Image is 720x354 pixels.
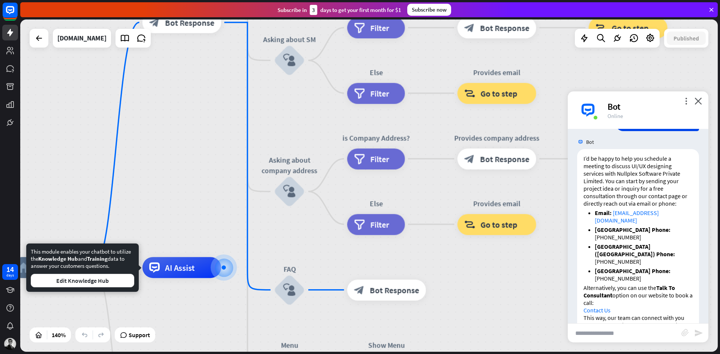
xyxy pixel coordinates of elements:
[583,314,693,336] p: This way, our team can connect with you promptly and discuss your UI/UX design needs in detail.
[480,22,529,33] span: Bot Response
[595,226,693,241] li: [PHONE_NUMBER]
[6,3,28,25] button: Open LiveChat chat widget
[310,5,317,15] div: 3
[370,88,389,99] span: Filter
[87,255,108,262] span: Training
[283,185,296,198] i: block_user_input
[595,267,670,275] strong: [GEOGRAPHIC_DATA] Phone:
[258,155,321,176] div: Asking about company address
[165,17,214,28] span: Bot Response
[339,133,413,143] div: is Company Address?
[450,67,544,78] div: Provides email
[6,266,14,273] div: 14
[165,262,195,273] span: AI Assist
[681,329,689,336] i: block_attachment
[480,88,517,99] span: Go to step
[586,139,594,145] span: Bot
[370,219,389,230] span: Filter
[6,273,14,278] div: days
[283,284,296,296] i: block_user_input
[258,34,321,45] div: Asking about SM
[694,329,703,338] i: send
[607,101,699,112] div: Bot
[2,264,18,280] a: 14 days
[450,198,544,209] div: Provides email
[49,329,68,341] div: 140%
[31,248,134,287] div: This module enables your chatbot to utilize the and data to answer your customers questions.
[149,17,160,28] i: block_bot_response
[583,155,693,207] p: I’d be happy to help you schedule a meeting to discuss UI/UX designing services with Nullplex Sof...
[258,264,321,274] div: FAQ
[354,154,365,164] i: filter
[667,31,706,45] button: Published
[595,22,606,33] i: block_goto
[595,243,675,258] strong: [GEOGRAPHIC_DATA] ([GEOGRAPHIC_DATA]) Phone:
[354,219,365,230] i: filter
[583,306,610,314] a: Contact Us
[354,22,365,33] i: filter
[407,4,451,16] div: Subscribe now
[283,54,296,67] i: block_user_input
[464,154,475,164] i: block_bot_response
[595,243,693,265] li: [PHONE_NUMBER]
[464,22,475,33] i: block_bot_response
[595,267,693,282] li: [PHONE_NUMBER]
[480,154,529,164] span: Bot Response
[38,255,78,262] span: Knowledge Hub
[339,198,413,209] div: Else
[57,29,106,48] div: nullplex.com
[480,219,517,230] span: Go to step
[464,219,475,230] i: block_goto
[595,226,670,233] strong: [GEOGRAPHIC_DATA] Phone:
[277,5,401,15] div: Subscribe in days to get your first month for $1
[370,22,389,33] span: Filter
[612,22,648,33] span: Go to step
[18,262,29,273] i: home_2
[370,285,419,295] span: Bot Response
[31,274,134,287] button: Edit Knowledge Hub
[258,340,321,350] div: Menu
[595,209,659,224] a: [EMAIL_ADDRESS][DOMAIN_NAME]
[694,97,702,105] i: close
[370,154,389,164] span: Filter
[129,329,150,341] span: Support
[682,97,690,105] i: more_vert
[583,284,693,314] p: Alternatively, you can use the option on our website to book a call:
[354,88,365,99] i: filter
[595,209,612,217] strong: Email:
[450,133,544,143] div: Provides company address
[354,285,364,295] i: block_bot_response
[339,340,434,350] div: Show Menu
[607,112,699,119] div: Online
[464,88,475,99] i: block_goto
[583,284,675,299] strong: Talk To Consultant
[339,67,413,78] div: Else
